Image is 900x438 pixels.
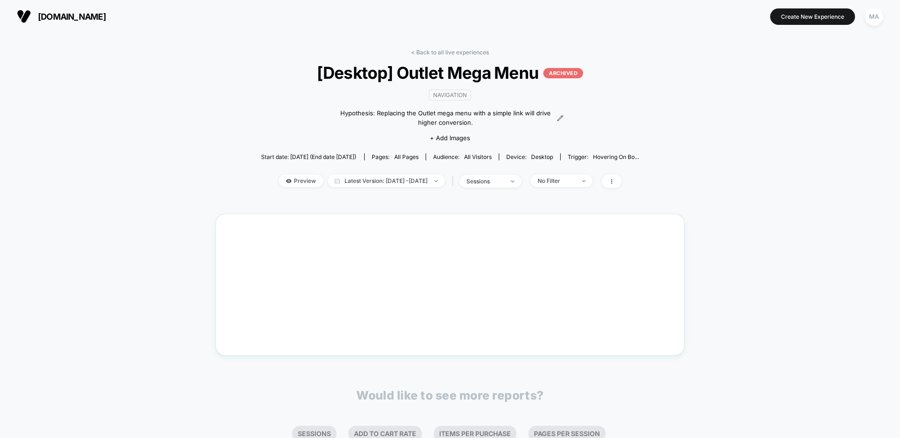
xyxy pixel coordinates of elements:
[435,180,438,182] img: end
[511,181,514,182] img: end
[17,9,31,23] img: Visually logo
[372,153,419,160] div: Pages:
[499,153,560,160] span: Device:
[433,153,492,160] div: Audience:
[543,68,583,78] p: ARCHIVED
[865,8,883,26] div: MA
[770,8,855,25] button: Create New Experience
[568,153,639,160] div: Trigger:
[337,109,555,127] span: Hypothesis: Replacing the Outlet mega menu with a simple link will drive higher conversion.
[593,153,639,160] span: Hovering on bo...
[279,174,323,187] span: Preview
[38,12,106,22] span: [DOMAIN_NAME]
[261,153,356,160] span: Start date: [DATE] (End date [DATE])
[411,49,489,56] a: < Back to all live experiences
[464,153,492,160] span: All Visitors
[430,134,470,142] span: + Add Images
[429,90,471,100] span: navigation
[862,7,886,26] button: MA
[394,153,419,160] span: all pages
[14,9,109,24] button: [DOMAIN_NAME]
[466,178,504,185] div: sessions
[531,153,553,160] span: desktop
[328,174,445,187] span: Latest Version: [DATE] - [DATE]
[335,179,340,183] img: calendar
[356,388,544,402] p: Would like to see more reports?
[450,174,459,188] span: |
[538,177,575,184] div: No Filter
[280,63,620,83] span: [Desktop] Outlet Mega Menu
[582,180,585,182] img: end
